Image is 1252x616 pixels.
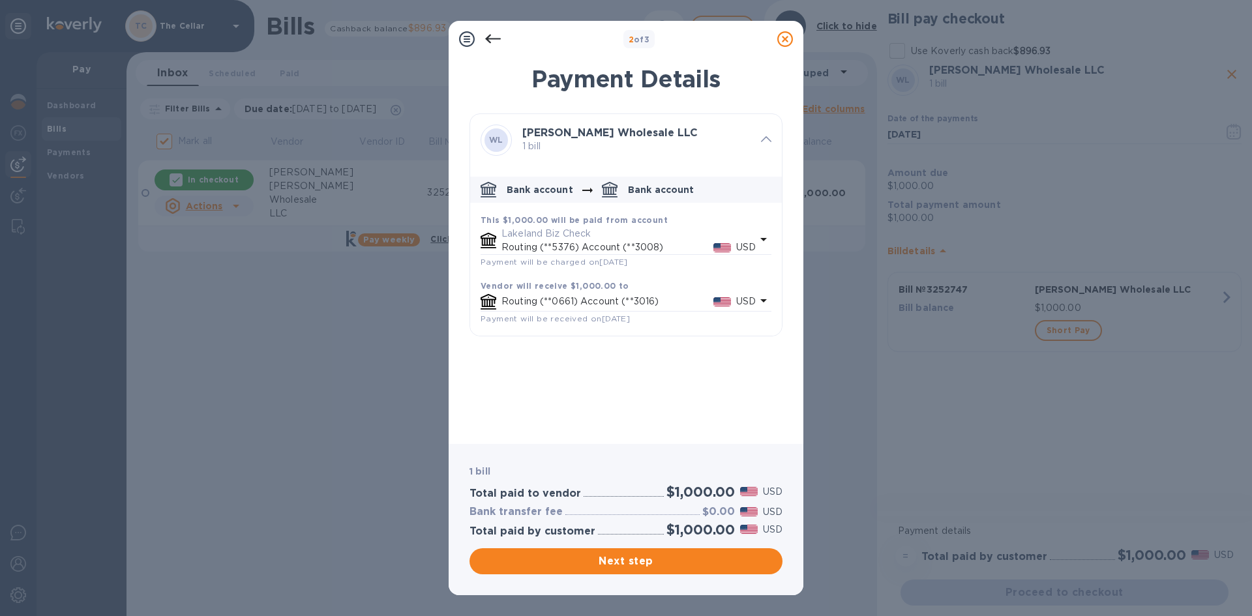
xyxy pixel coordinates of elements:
[666,521,735,538] h2: $1,000.00
[628,183,694,196] p: Bank account
[480,553,772,569] span: Next step
[702,506,735,518] h3: $0.00
[507,183,573,196] p: Bank account
[469,65,782,93] h1: Payment Details
[501,241,713,254] p: Routing (**5376) Account (**3008)
[481,314,630,323] span: Payment will be received on [DATE]
[481,281,629,291] b: Vendor will receive $1,000.00 to
[666,484,735,500] h2: $1,000.00
[469,466,490,477] b: 1 bill
[481,215,668,225] b: This $1,000.00 will be paid from account
[736,241,756,254] p: USD
[763,523,782,536] p: USD
[763,505,782,519] p: USD
[740,487,758,496] img: USD
[736,295,756,308] p: USD
[629,35,650,44] b: of 3
[470,171,782,336] div: default-method
[763,485,782,499] p: USD
[470,114,782,166] div: WL[PERSON_NAME] Wholesale LLC 1 bill
[469,548,782,574] button: Next step
[469,488,581,500] h3: Total paid to vendor
[522,139,751,153] p: 1 bill
[713,243,731,252] img: USD
[501,227,756,241] p: Lakeland Biz Check
[629,35,634,44] span: 2
[740,525,758,534] img: USD
[469,525,595,538] h3: Total paid by customer
[469,506,563,518] h3: Bank transfer fee
[713,297,731,306] img: USD
[501,295,713,308] p: Routing (**0661) Account (**3016)
[481,257,628,267] span: Payment will be charged on [DATE]
[740,507,758,516] img: USD
[489,135,503,145] b: WL
[522,126,698,139] b: [PERSON_NAME] Wholesale LLC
